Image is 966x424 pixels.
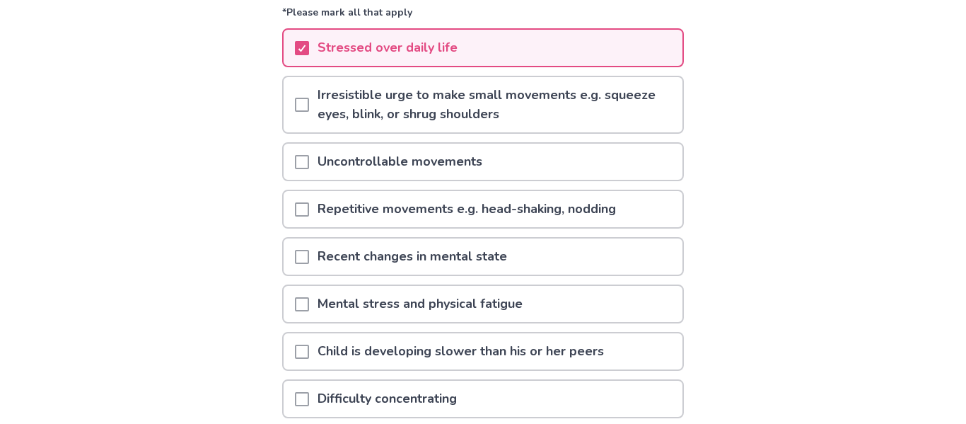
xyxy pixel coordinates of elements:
[309,77,682,132] p: Irresistible urge to make small movements e.g. squeeze eyes, blink, or shrug shoulders
[282,5,684,28] p: *Please mark all that apply
[309,239,516,275] p: Recent changes in mental state
[309,191,624,227] p: Repetitive movements e.g. head-shaking, nodding
[309,333,612,369] p: Child is developing slower than his or her peers
[309,381,465,417] p: Difficulty concentrating
[309,286,531,322] p: Mental stress and physical fatigue
[309,30,466,66] p: Stressed over daily life
[309,144,491,180] p: Uncontrollable movements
